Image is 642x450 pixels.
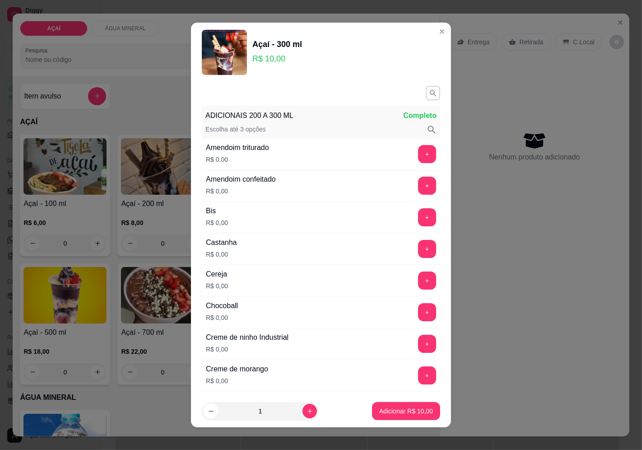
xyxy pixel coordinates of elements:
[435,24,449,39] button: Close
[206,206,228,216] div: Bis
[206,187,276,196] p: R$ 0,00
[204,404,218,418] button: decrease-product-quantity
[206,281,228,291] p: R$ 0,00
[206,364,268,375] div: Creme de morango
[206,142,269,153] div: Amendoim triturado
[206,300,238,311] div: Chocoball
[206,155,269,164] p: R$ 0,00
[252,38,302,51] div: Açaí - 300 ml
[206,237,237,248] div: Castanha
[206,250,237,259] p: R$ 0,00
[418,208,436,226] button: add
[302,404,317,418] button: increase-product-quantity
[418,272,436,290] button: add
[379,407,433,416] p: Adicionar R$ 10,00
[403,110,437,121] p: Completo
[206,218,228,227] p: R$ 0,00
[418,303,436,321] button: add
[206,269,228,280] div: Cereja
[418,177,436,195] button: add
[418,366,436,384] button: add
[372,402,440,420] button: Adicionar R$ 10,00
[206,174,276,185] div: Amendoim confeitado
[205,125,266,135] p: Escolha até 3 opções
[418,335,436,353] button: add
[206,376,268,385] p: R$ 0,00
[418,145,436,163] button: add
[252,52,302,65] p: R$ 10,00
[205,110,293,121] p: ADICIONAIS 200 A 300 ML
[206,332,288,343] div: Creme de ninho Industrial
[206,313,238,322] p: R$ 0,00
[206,345,288,354] p: R$ 0,00
[418,240,436,258] button: add
[202,30,247,75] img: product-image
